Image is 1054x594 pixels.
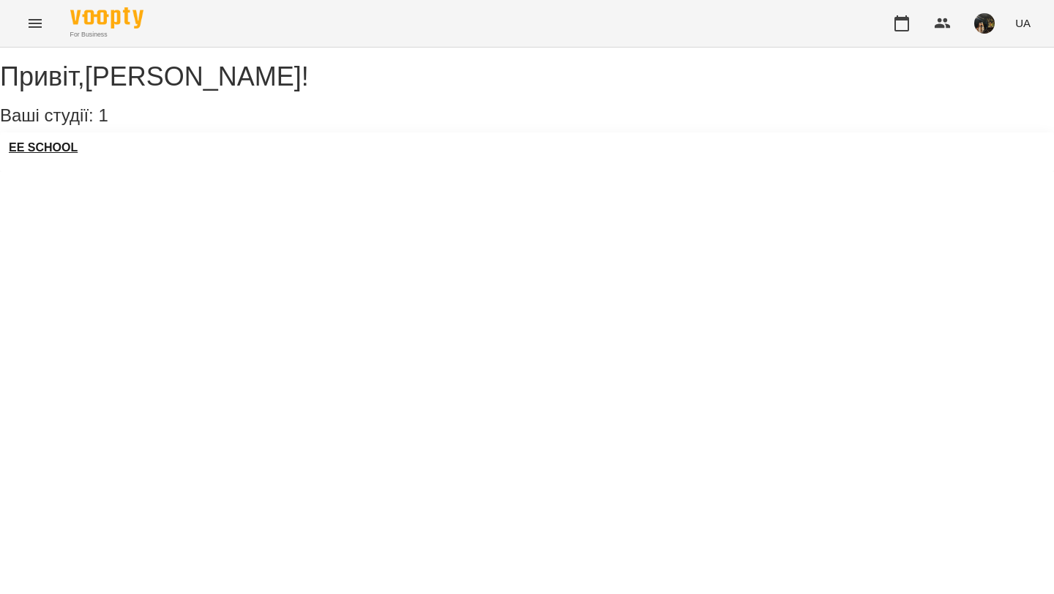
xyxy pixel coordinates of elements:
button: UA [1009,10,1036,37]
a: EE SCHOOL [9,141,78,154]
img: Voopty Logo [70,7,143,29]
img: 5701ce26c8a38a6089bfb9008418fba1.jpg [974,13,995,34]
button: Menu [18,6,53,41]
span: 1 [98,105,108,125]
span: UA [1015,15,1031,31]
span: For Business [70,30,143,40]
